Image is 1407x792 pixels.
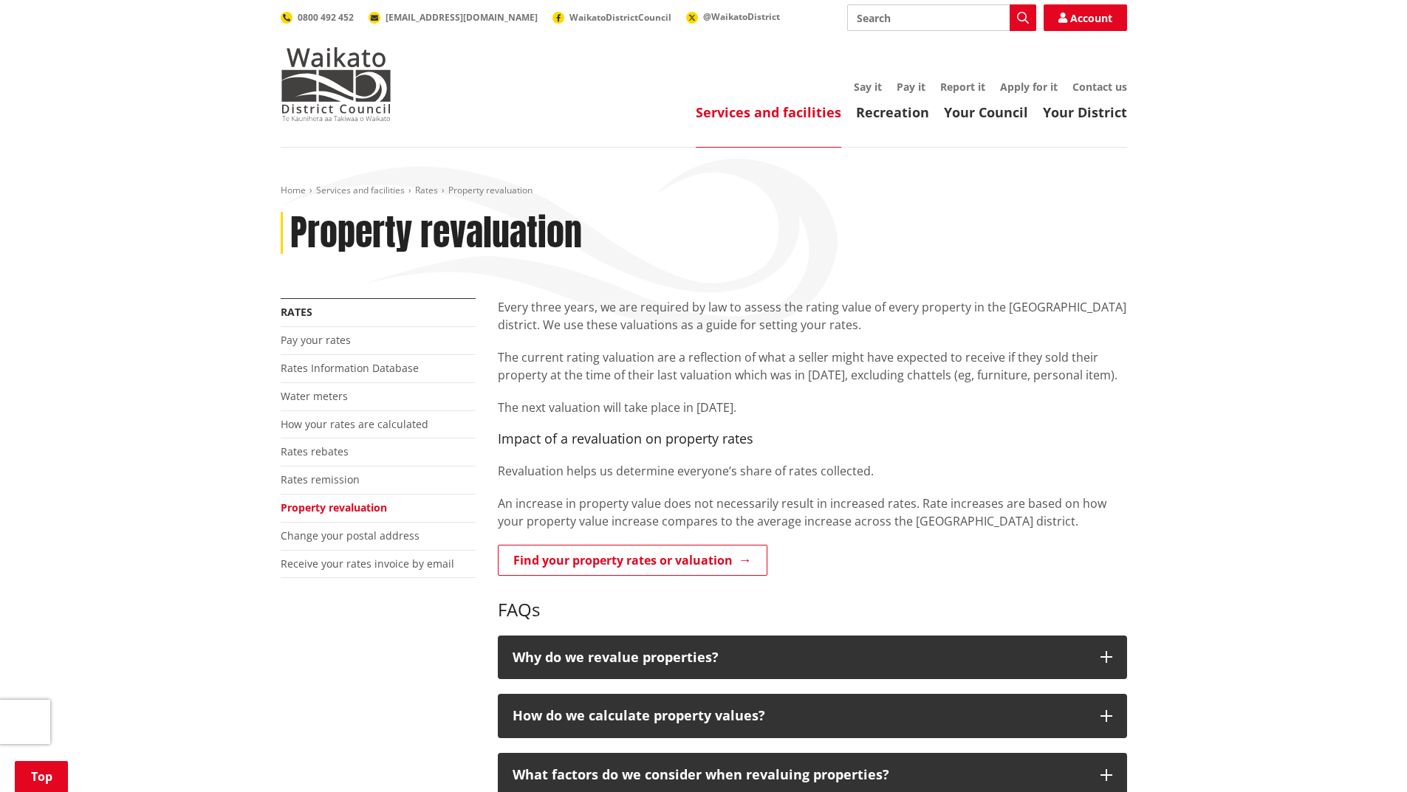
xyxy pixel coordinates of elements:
a: Property revaluation [281,500,387,514]
h3: FAQs [498,578,1127,621]
h4: Impact of a revaluation on property rates [498,431,1127,447]
span: [EMAIL_ADDRESS][DOMAIN_NAME] [386,11,538,24]
p: An increase in property value does not necessarily result in increased rates. Rate increases are ... [498,495,1127,530]
a: Pay it [897,80,925,94]
a: Report it [940,80,985,94]
p: The next valuation will take place in [DATE]. [498,399,1127,416]
a: Home [281,184,306,196]
a: Apply for it [1000,80,1058,94]
a: How your rates are calculated [281,417,428,431]
p: How do we calculate property values? [513,709,1086,723]
span: Property revaluation [448,184,533,196]
a: Contact us [1072,80,1127,94]
span: 0800 492 452 [298,11,354,24]
a: @WaikatoDistrict [686,10,780,23]
a: Pay your rates [281,333,351,347]
a: Services and facilities [316,184,405,196]
a: Your District [1043,103,1127,121]
a: Find your property rates or valuation [498,545,767,576]
a: [EMAIL_ADDRESS][DOMAIN_NAME] [369,11,538,24]
a: WaikatoDistrictCouncil [552,11,671,24]
p: Revaluation helps us determine everyone’s share of rates collected. [498,462,1127,480]
a: Receive your rates invoice by email [281,557,454,571]
a: Change your postal address [281,528,420,543]
a: Account [1044,4,1127,31]
p: What factors do we consider when revaluing properties? [513,768,1086,782]
p: The current rating valuation are a reflection of what a seller might have expected to receive if ... [498,348,1127,384]
a: Rates remission [281,472,360,486]
a: Rates rebates [281,444,349,458]
input: Search input [847,4,1036,31]
a: 0800 492 452 [281,11,354,24]
img: Waikato District Council - Te Kaunihera aa Takiwaa o Waikato [281,47,391,121]
a: Water meters [281,389,348,403]
span: @WaikatoDistrict [703,10,780,23]
a: Rates Information Database [281,361,419,375]
p: Why do we revalue properties? [513,650,1086,665]
nav: breadcrumb [281,185,1127,197]
span: WaikatoDistrictCouncil [569,11,671,24]
button: Why do we revalue properties? [498,636,1127,680]
p: Every three years, we are required by law to assess the rating value of every property in the [GE... [498,298,1127,334]
a: Say it [854,80,882,94]
a: Rates [415,184,438,196]
a: Recreation [856,103,929,121]
button: How do we calculate property values? [498,694,1127,738]
a: Top [15,761,68,792]
a: Your Council [944,103,1028,121]
h1: Property revaluation [290,212,582,255]
a: Rates [281,305,312,319]
a: Services and facilities [696,103,841,121]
